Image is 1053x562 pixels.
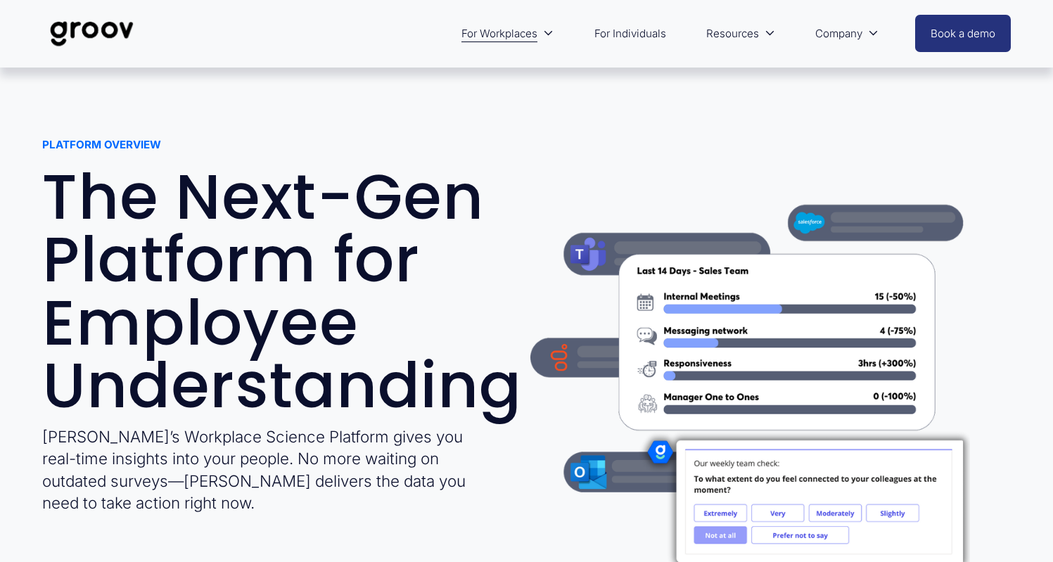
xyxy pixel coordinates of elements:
[706,24,759,43] span: Resources
[699,17,782,50] a: folder dropdown
[42,11,141,57] img: Groov | Workplace Science Platform | Unlock Performance | Drive Results
[587,17,673,50] a: For Individuals
[461,24,537,43] span: For Workplaces
[808,17,886,50] a: folder dropdown
[42,166,523,418] h1: The Next-Gen Platform for Employee Understanding
[454,17,561,50] a: folder dropdown
[915,15,1011,52] a: Book a demo
[815,24,862,43] span: Company
[42,138,161,151] strong: PLATFORM OVERVIEW
[42,426,482,513] p: [PERSON_NAME]’s Workplace Science Platform gives you real-time insights into your people. No more...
